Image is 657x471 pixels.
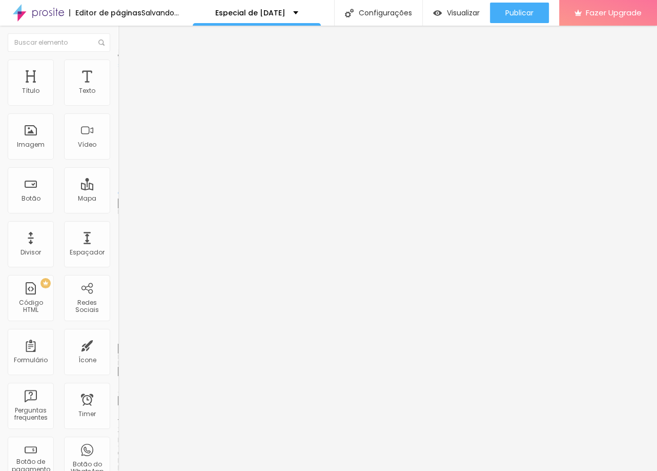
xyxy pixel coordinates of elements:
[20,249,41,256] div: Divisor
[490,3,549,23] button: Publicar
[69,9,141,16] div: Editor de páginas
[215,9,285,16] p: Especial de [DATE]
[10,407,51,422] div: Perguntas frequentes
[67,299,107,314] div: Redes Sociais
[22,87,39,94] div: Título
[505,9,533,17] span: Publicar
[79,87,95,94] div: Texto
[98,40,105,46] img: Icone
[78,410,96,418] div: Timer
[433,9,442,17] img: view-1.svg
[345,9,354,17] img: Icone
[447,9,480,17] span: Visualizar
[17,141,45,148] div: Imagem
[10,299,51,314] div: Código HTML
[423,3,490,23] button: Visualizar
[70,249,105,256] div: Espaçador
[8,33,110,52] input: Buscar elemento
[118,26,657,471] iframe: Editor
[78,357,96,364] div: Ícone
[141,9,179,16] div: Salvando...
[78,141,96,148] div: Vídeo
[586,8,642,17] span: Fazer Upgrade
[22,195,40,202] div: Botão
[14,357,48,364] div: Formulário
[78,195,96,202] div: Mapa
